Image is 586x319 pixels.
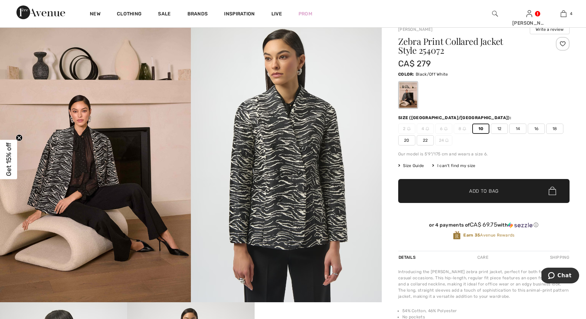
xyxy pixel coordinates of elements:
[472,124,489,134] span: 10
[491,124,508,134] span: 12
[526,10,532,17] a: Sign In
[398,124,415,134] span: 2
[398,163,424,169] span: Size Guide
[398,115,513,121] div: Size ([GEOGRAPHIC_DATA]/[GEOGRAPHIC_DATA]):
[444,127,448,130] img: ring-m.svg
[432,163,475,169] div: I can't find my size
[5,143,13,176] span: Get 15% off
[407,127,411,130] img: ring-m.svg
[547,10,580,18] a: 4
[528,124,545,134] span: 16
[463,233,480,238] strong: Earn 35
[426,127,429,130] img: ring-m.svg
[470,221,497,228] span: CA$ 69.75
[398,37,541,55] h1: Zebra Print Collared Jacket Style 254072
[224,11,255,18] span: Inspiration
[398,251,417,264] div: Details
[191,16,382,302] img: Zebra Print Collared Jacket Style 254072. 2
[526,10,532,18] img: My Info
[90,11,100,18] a: New
[561,10,566,18] img: My Bag
[187,11,208,18] a: Brands
[271,10,282,17] a: Live
[453,231,461,240] img: Avenue Rewards
[463,127,466,130] img: ring-m.svg
[548,251,570,264] div: Shipping
[463,232,514,238] span: Avenue Rewards
[472,251,494,264] div: Care
[398,221,570,228] div: or 4 payments of with
[454,124,471,134] span: 8
[158,11,171,18] a: Sale
[402,308,570,314] li: 54% Cotton, 46% Polyester
[398,179,570,203] button: Add to Bag
[399,82,417,108] div: Black/Off White
[512,20,546,27] div: [PERSON_NAME]
[16,5,65,19] img: 1ère Avenue
[417,124,434,134] span: 4
[398,72,414,77] span: Color:
[509,124,526,134] span: 14
[398,59,431,68] span: CA$ 279
[530,25,570,34] button: Write a review
[435,135,452,145] span: 24
[298,10,312,17] a: Prom
[445,139,449,142] img: ring-m.svg
[492,10,498,18] img: search the website
[398,221,570,231] div: or 4 payments ofCA$ 69.75withSezzle Click to learn more about Sezzle
[398,269,570,299] div: Introducing the [PERSON_NAME] zebra print jacket, perfect for both formal and casual occasions. T...
[469,187,499,194] span: Add to Bag
[398,135,415,145] span: 20
[416,72,448,77] span: Black/Off White
[117,11,142,18] a: Clothing
[508,222,533,228] img: Sezzle
[16,135,23,141] button: Close teaser
[435,124,452,134] span: 6
[417,135,434,145] span: 22
[541,268,579,285] iframe: Opens a widget where you can chat to one of our agents
[398,151,570,157] div: Our model is 5'9"/175 cm and wears a size 6.
[546,124,563,134] span: 18
[398,27,432,32] a: [PERSON_NAME]
[549,187,556,195] img: Bag.svg
[570,11,572,17] span: 4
